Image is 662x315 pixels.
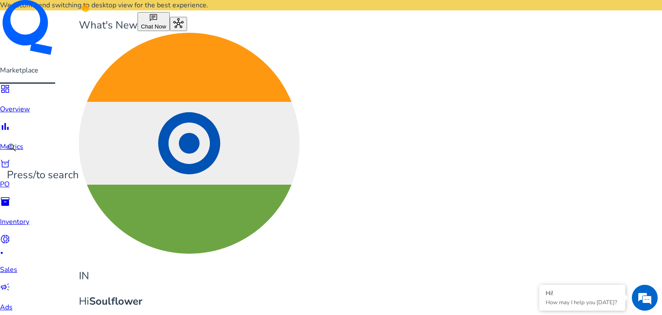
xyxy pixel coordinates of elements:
button: chatChat Now [137,12,170,31]
span: chat [149,13,158,22]
p: IN [79,268,300,283]
div: Hi! [546,289,619,297]
p: Hi [79,294,300,309]
span: hub [173,18,184,28]
span: Chat Now [141,23,166,30]
button: hub [170,17,187,31]
p: How may I help you today? [546,299,619,306]
span: What's New [79,18,137,32]
img: in.svg [79,33,300,254]
b: Soulflower [89,294,142,308]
